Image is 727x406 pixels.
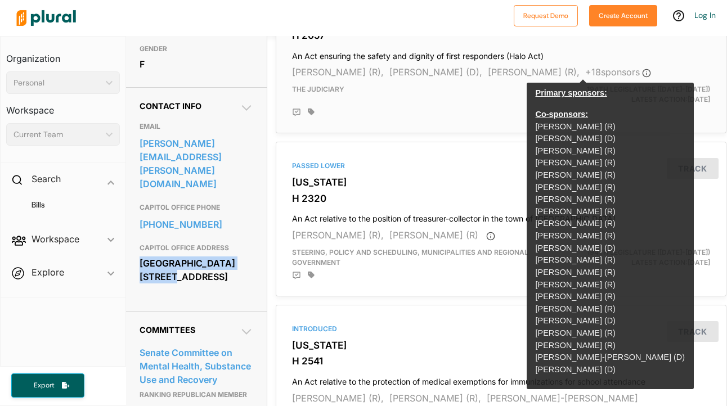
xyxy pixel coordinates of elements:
[536,195,616,204] a: [PERSON_NAME] (R)
[536,304,616,313] a: [PERSON_NAME] (R)
[536,183,616,192] a: [PERSON_NAME] (R)
[488,66,580,78] span: [PERSON_NAME] (R),
[536,292,616,301] a: [PERSON_NAME] (R)
[536,146,616,155] a: [PERSON_NAME] (R)
[292,46,710,61] h4: An Act ensuring the safety and dignity of first responders (Halo Act)
[26,381,62,390] span: Export
[536,207,616,216] a: [PERSON_NAME] (R)
[292,108,301,117] div: Add Position Statement
[694,10,716,20] a: Log In
[140,388,253,402] p: Ranking Republican Member
[140,344,253,388] a: Senate Committee on Mental Health, Substance Use and Recovery
[140,325,195,335] span: Committees
[6,42,120,67] h3: Organization
[292,209,710,224] h4: An Act relative to the position of treasurer-collector in the town of [GEOGRAPHIC_DATA]
[536,219,616,228] a: [PERSON_NAME] (R)
[536,243,616,252] a: [PERSON_NAME] (D)
[308,108,315,116] div: Add tags
[140,101,201,111] span: Contact Info
[389,229,478,241] span: [PERSON_NAME] (R)
[536,231,616,240] a: [PERSON_NAME] (R)
[32,173,61,185] h2: Search
[140,56,253,73] div: F
[140,120,253,133] h3: EMAIL
[536,353,685,362] a: [PERSON_NAME]-[PERSON_NAME] (D)
[536,88,607,97] span: Primary sponsors:
[536,365,616,374] a: [PERSON_NAME] (D)
[536,341,616,350] a: [PERSON_NAME] (R)
[536,110,589,119] span: Co-sponsors:
[589,9,657,21] a: Create Account
[17,200,114,210] a: Bills
[536,170,616,179] a: [PERSON_NAME] (R)
[140,42,253,56] h3: GENDER
[536,134,616,143] a: [PERSON_NAME] (D)
[536,280,616,289] a: [PERSON_NAME] (R)
[140,241,253,255] h3: CAPITOL OFFICE ADDRESS
[389,66,482,78] span: [PERSON_NAME] (D),
[589,5,657,26] button: Create Account
[14,77,101,89] div: Personal
[585,66,651,78] span: + 18 sponsor s
[292,161,710,171] div: Passed Lower
[292,66,384,78] span: [PERSON_NAME] (R),
[292,340,710,351] h3: [US_STATE]
[292,355,710,367] h3: H 2541
[536,158,616,167] a: [PERSON_NAME] (R)
[514,5,578,26] button: Request Demo
[292,193,710,204] h3: H 2320
[292,248,528,267] span: Steering, Policy and Scheduling, Municipalities and Regional Government
[292,271,301,280] div: Add Position Statement
[536,255,616,264] a: [PERSON_NAME] (R)
[292,324,710,334] div: Introduced
[536,122,616,131] a: [PERSON_NAME] (R)
[292,393,384,404] span: [PERSON_NAME] (R),
[536,268,616,277] a: [PERSON_NAME] (R)
[308,271,315,279] div: Add tags
[140,216,253,233] a: [PHONE_NUMBER]
[292,372,710,387] h4: An Act relative to the protection of medical exemptions for immunizations for school attendance
[140,255,253,285] div: [GEOGRAPHIC_DATA] [STREET_ADDRESS]
[536,328,616,337] a: [PERSON_NAME] (R)
[140,201,253,214] h3: CAPITOL OFFICE PHONE
[536,316,616,325] a: [PERSON_NAME] (D)
[6,94,120,119] h3: Workspace
[140,135,253,192] a: [PERSON_NAME][EMAIL_ADDRESS][PERSON_NAME][DOMAIN_NAME]
[514,9,578,21] a: Request Demo
[292,229,384,241] span: [PERSON_NAME] (R),
[14,129,101,141] div: Current Team
[292,177,710,188] h3: [US_STATE]
[292,85,344,93] span: The Judiciary
[11,373,84,398] button: Export
[389,393,481,404] span: [PERSON_NAME] (R),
